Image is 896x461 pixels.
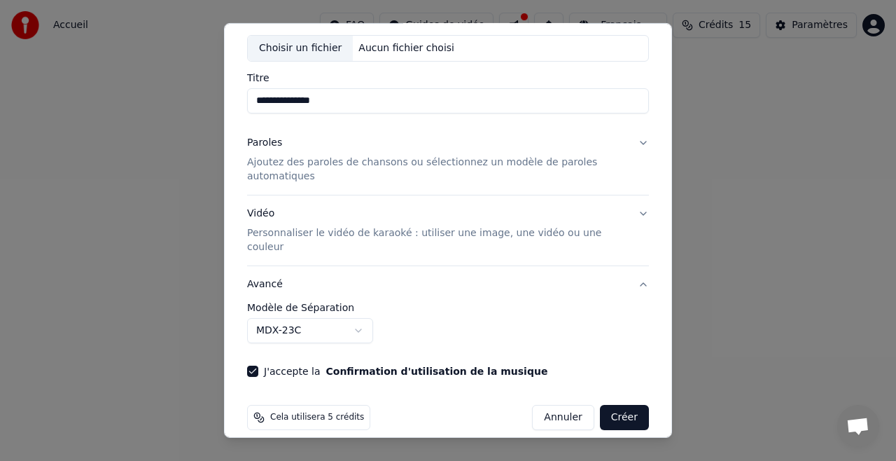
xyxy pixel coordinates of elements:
div: Avancé [247,303,649,355]
button: VidéoPersonnaliser le vidéo de karaoké : utiliser une image, une vidéo ou une couleur [247,195,649,266]
button: Annuler [532,405,594,430]
div: Paroles [247,136,282,150]
button: ParolesAjoutez des paroles de chansons ou sélectionnez un modèle de paroles automatiques [247,125,649,195]
span: Cela utilisera 5 crédits [270,412,364,423]
label: J'accepte la [264,366,547,376]
label: Titre [247,73,649,83]
p: Personnaliser le vidéo de karaoké : utiliser une image, une vidéo ou une couleur [247,226,626,254]
button: Créer [600,405,649,430]
button: J'accepte la [325,366,547,376]
p: Ajoutez des paroles de chansons ou sélectionnez un modèle de paroles automatiques [247,156,626,184]
div: Choisir un fichier [248,36,353,61]
button: Avancé [247,266,649,303]
label: Modèle de Séparation [247,303,649,312]
div: Vidéo [247,207,626,254]
div: Aucun fichier choisi [353,41,460,55]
